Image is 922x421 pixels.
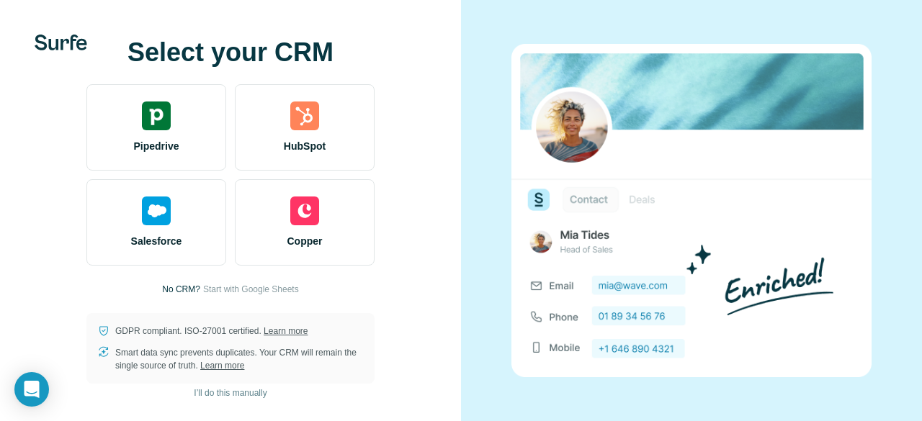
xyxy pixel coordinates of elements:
[86,38,375,67] h1: Select your CRM
[194,386,267,399] span: I’ll do this manually
[290,196,319,225] img: copper's logo
[284,139,326,153] span: HubSpot
[142,101,171,130] img: pipedrive's logo
[115,325,308,338] p: GDPR compliant. ISO-27001 certified.
[184,382,277,404] button: I’ll do this manually
[14,372,49,407] div: Open Intercom Messenger
[35,35,87,50] img: Surfe's logo
[131,234,182,248] span: Salesforce
[203,283,299,296] button: Start with Google Sheets
[142,196,171,225] img: salesforce's logo
[200,361,244,371] a: Learn more
[287,234,323,248] span: Copper
[264,326,308,336] a: Learn more
[290,101,319,130] img: hubspot's logo
[162,283,200,296] p: No CRM?
[511,44,872,377] img: none image
[115,346,363,372] p: Smart data sync prevents duplicates. Your CRM will remain the single source of truth.
[133,139,179,153] span: Pipedrive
